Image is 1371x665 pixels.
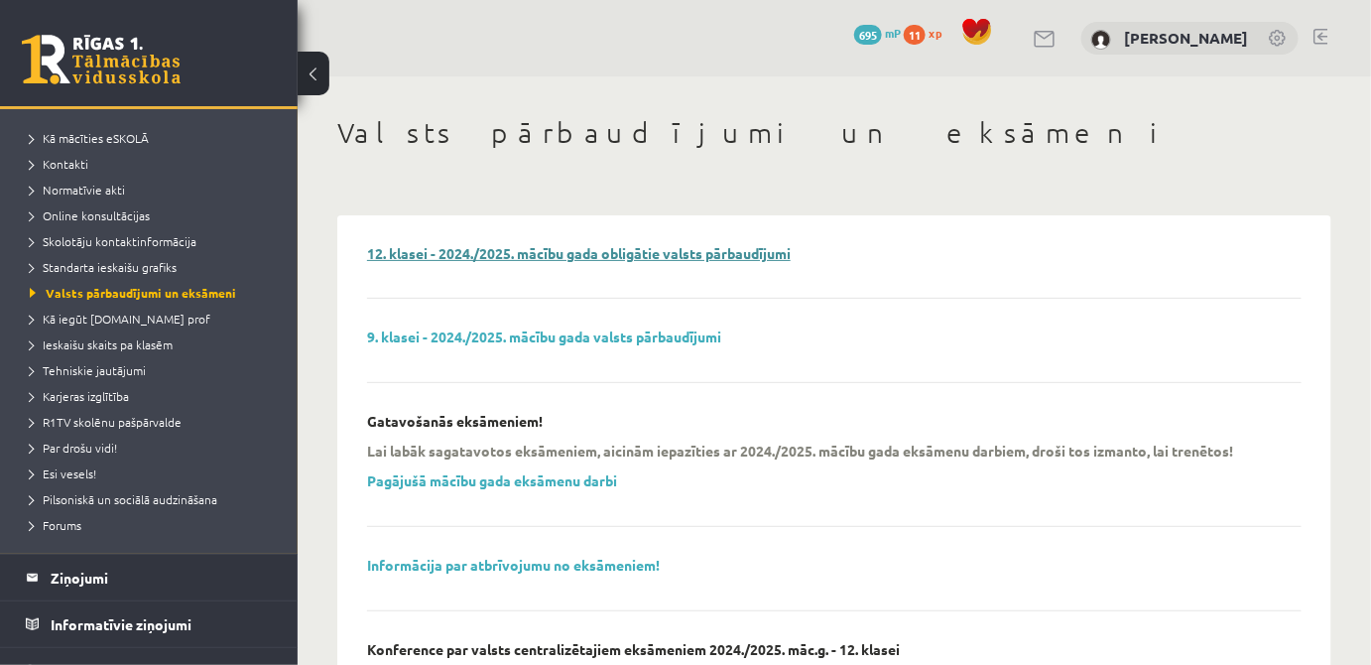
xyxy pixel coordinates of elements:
a: Online konsultācijas [30,206,278,224]
a: Pilsoniskā un sociālā audzināšana [30,490,278,508]
span: Par drošu vidi! [30,440,117,456]
span: Online konsultācijas [30,207,150,223]
a: 695 mP [854,25,901,41]
p: Lai labāk sagatavotos eksāmeniem, aicinām iepazīties ar 2024./2025. mācību gada eksāmenu darbiem,... [367,442,1233,460]
legend: Ziņojumi [51,555,273,600]
span: mP [885,25,901,41]
span: 695 [854,25,882,45]
span: Tehniskie jautājumi [30,362,146,378]
span: Karjeras izglītība [30,388,129,404]
span: R1TV skolēnu pašpārvalde [30,414,182,430]
a: [PERSON_NAME] [1124,28,1248,48]
a: 11 xp [904,25,951,41]
a: Pagājušā mācību gada eksāmenu darbi [367,471,617,489]
span: Forums [30,517,81,533]
span: Esi vesels! [30,465,96,481]
a: Standarta ieskaišu grafiks [30,258,278,276]
a: R1TV skolēnu pašpārvalde [30,413,278,431]
legend: Informatīvie ziņojumi [51,601,273,647]
p: Konference par valsts centralizētajiem eksāmeniem 2024./2025. māc.g. - 12. klasei [367,641,900,658]
a: 9. klasei - 2024./2025. mācību gada valsts pārbaudījumi [367,328,721,345]
a: Rīgas 1. Tālmācības vidusskola [22,35,181,84]
a: Kā iegūt [DOMAIN_NAME] prof [30,310,278,328]
a: Skolotāju kontaktinformācija [30,232,278,250]
a: 12. klasei - 2024./2025. mācību gada obligātie valsts pārbaudījumi [367,244,791,262]
a: Informatīvie ziņojumi [26,601,273,647]
a: Ieskaišu skaits pa klasēm [30,335,278,353]
h1: Valsts pārbaudījumi un eksāmeni [337,116,1331,150]
img: Katrīna Krutikova [1091,30,1111,50]
a: Karjeras izglītība [30,387,278,405]
span: xp [929,25,941,41]
span: Kā iegūt [DOMAIN_NAME] prof [30,311,210,327]
a: Esi vesels! [30,465,278,482]
span: 11 [904,25,926,45]
a: Normatīvie akti [30,181,278,199]
p: Gatavošanās eksāmeniem! [367,413,543,430]
span: Valsts pārbaudījumi un eksāmeni [30,285,236,301]
a: Kā mācīties eSKOLĀ [30,129,278,147]
span: Kontakti [30,156,88,172]
a: Par drošu vidi! [30,439,278,457]
a: Valsts pārbaudījumi un eksāmeni [30,284,278,302]
span: Normatīvie akti [30,182,125,198]
span: Kā mācīties eSKOLĀ [30,130,149,146]
span: Skolotāju kontaktinformācija [30,233,196,249]
a: Tehniskie jautājumi [30,361,278,379]
span: Standarta ieskaišu grafiks [30,259,177,275]
a: Ziņojumi [26,555,273,600]
a: Informācija par atbrīvojumu no eksāmeniem! [367,556,660,574]
a: Forums [30,516,278,534]
span: Ieskaišu skaits pa klasēm [30,336,173,352]
a: Kontakti [30,155,278,173]
span: Pilsoniskā un sociālā audzināšana [30,491,217,507]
